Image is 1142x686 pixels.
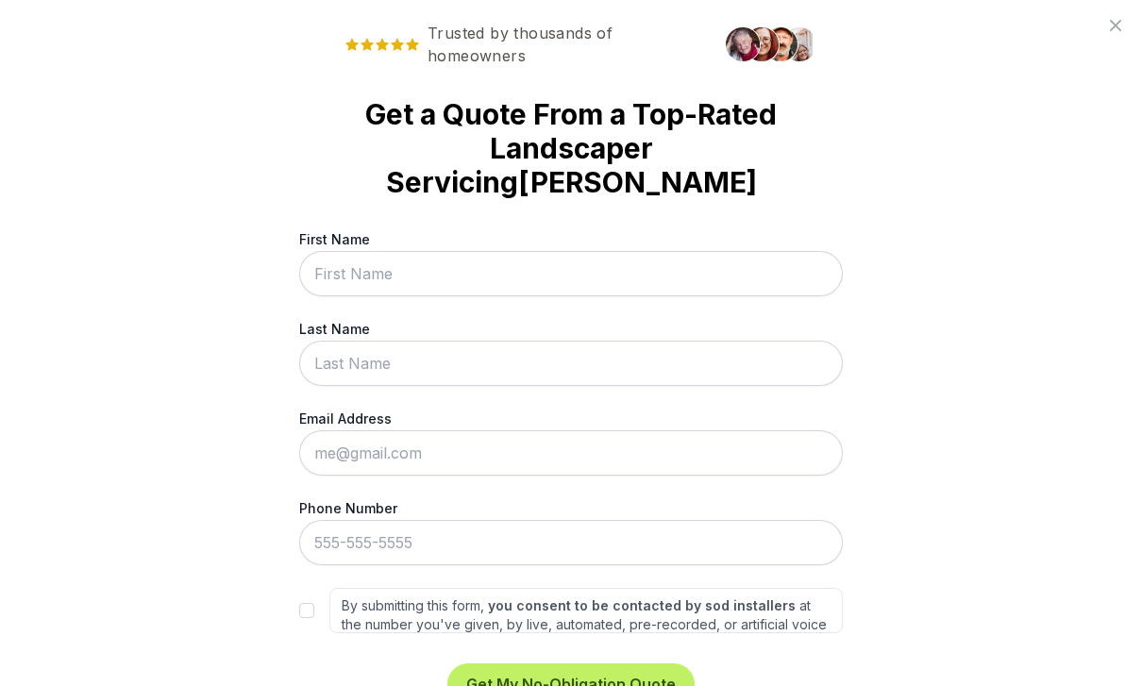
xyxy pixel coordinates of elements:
[329,23,714,68] span: Trusted by thousands of homeowners
[299,431,843,477] input: me@gmail.com
[299,342,843,387] input: Last Name
[299,521,843,566] input: 555-555-5555
[488,598,796,614] strong: you consent to be contacted by sod installers
[299,252,843,297] input: First Name
[299,320,843,340] label: Last Name
[299,499,843,519] label: Phone Number
[329,98,813,200] strong: Get a Quote From a Top-Rated Landscaper Servicing [PERSON_NAME]
[299,410,843,429] label: Email Address
[329,589,843,634] label: By submitting this form, at the number you've given, by live, automated, pre-recorded, or artific...
[299,230,843,250] label: First Name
